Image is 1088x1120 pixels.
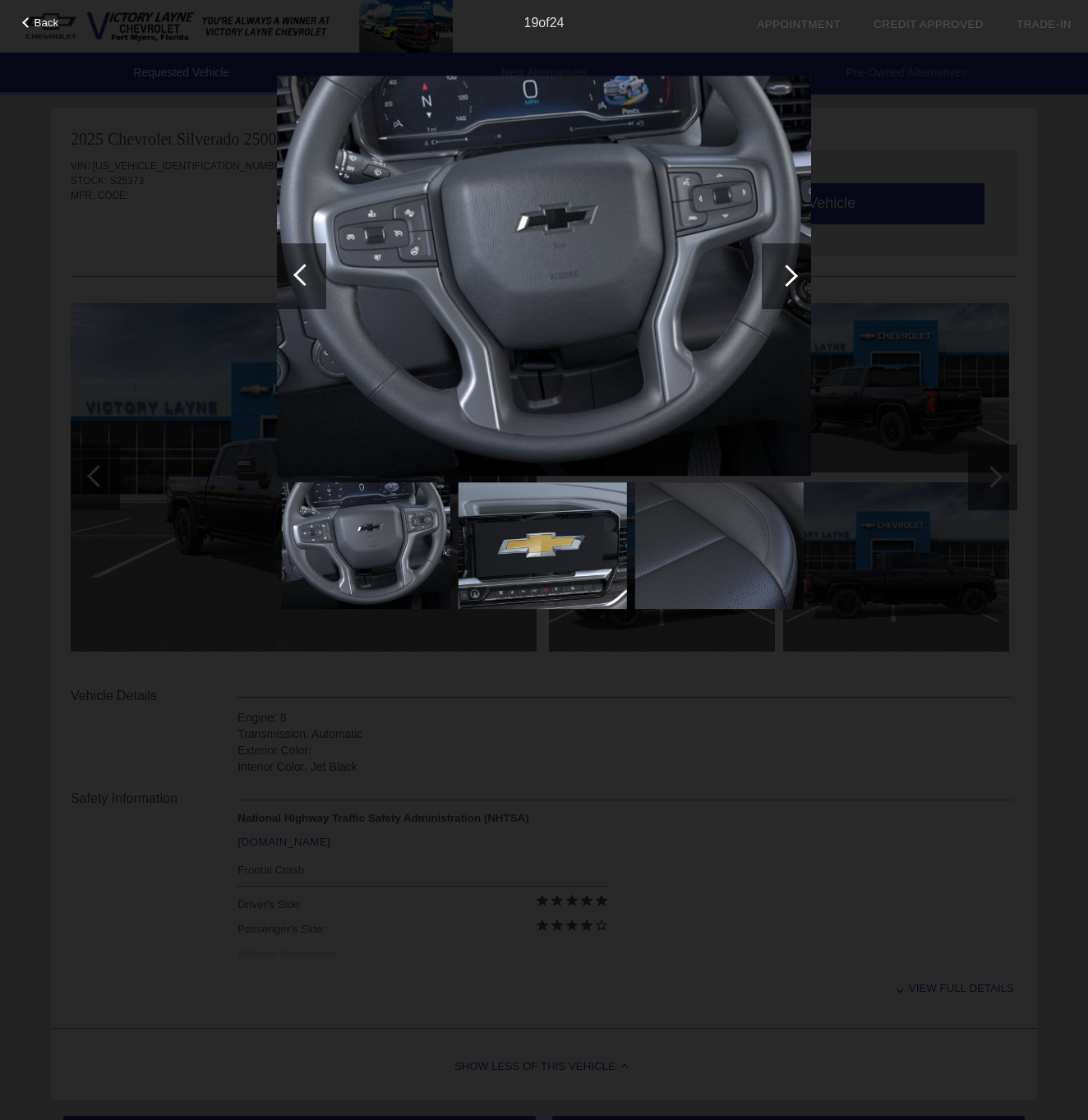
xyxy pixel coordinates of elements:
[874,18,984,30] a: Credit Approved
[635,482,804,609] img: 2025-chevrolet-silverado-2500-crew-pickup-21.jpg
[1017,18,1072,30] a: Trade-In
[282,482,450,609] img: 2025-chevrolet-silverado-2500-crew-pickup-19.jpg
[277,76,811,477] img: 2025-chevrolet-silverado-2500-crew-pickup-19.jpg
[459,482,627,609] img: 2025-chevrolet-silverado-2500-crew-pickup-20.jpg
[757,18,841,30] a: Appointment
[550,16,565,30] span: 24
[524,16,539,30] span: 19
[35,16,59,29] span: Back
